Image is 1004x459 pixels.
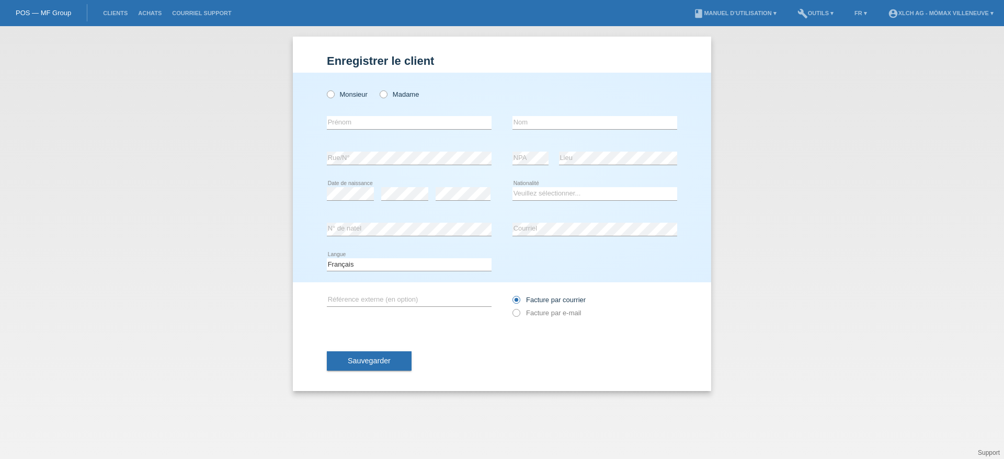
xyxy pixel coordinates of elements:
[512,309,519,322] input: Facture par e-mail
[348,357,391,365] span: Sauvegarder
[380,90,386,97] input: Madame
[688,10,781,16] a: bookManuel d’utilisation ▾
[883,10,999,16] a: account_circleXLCH AG - Mömax Villeneuve ▾
[16,9,71,17] a: POS — MF Group
[693,8,704,19] i: book
[327,90,334,97] input: Monsieur
[167,10,236,16] a: Courriel Support
[327,351,412,371] button: Sauvegarder
[512,296,519,309] input: Facture par courrier
[327,54,677,67] h1: Enregistrer le client
[888,8,898,19] i: account_circle
[792,10,839,16] a: buildOutils ▾
[512,309,581,317] label: Facture par e-mail
[849,10,872,16] a: FR ▾
[797,8,808,19] i: build
[133,10,167,16] a: Achats
[98,10,133,16] a: Clients
[380,90,419,98] label: Madame
[978,449,1000,456] a: Support
[327,90,368,98] label: Monsieur
[512,296,586,304] label: Facture par courrier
